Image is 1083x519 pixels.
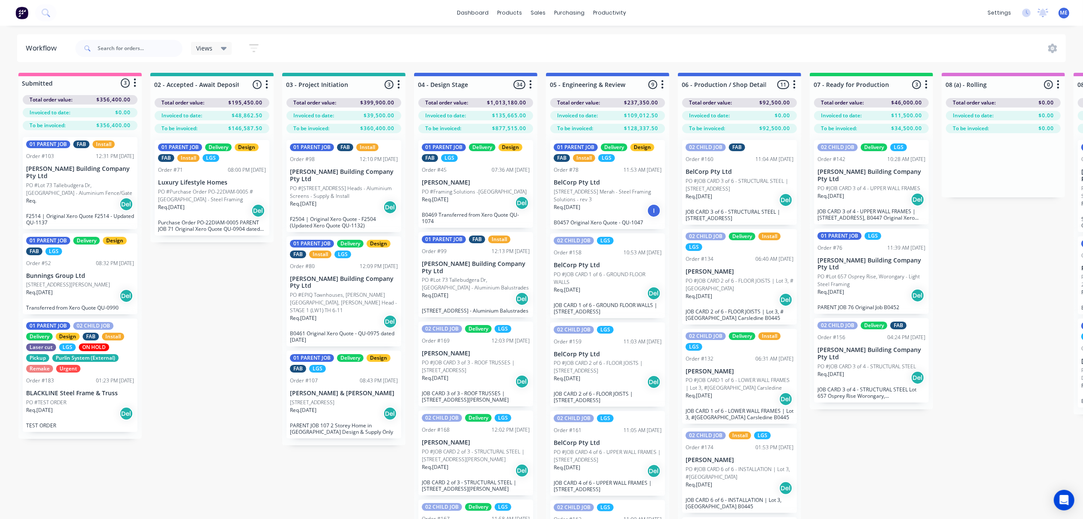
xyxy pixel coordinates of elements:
div: Order #80 [290,262,315,270]
p: JOB CARD 3 of 4 - UPPER WALL FRAMES | [STREET_ADDRESS], B0447 Original Xero Quote - QU-1009 [817,208,925,221]
div: 02 CHILD JOB [686,143,726,151]
div: 02 CHILD JOB [554,326,594,334]
p: [PERSON_NAME] [422,179,530,186]
div: 02 CHILD JOB [554,504,594,511]
p: Req. [DATE] [686,193,712,200]
div: 11:53 AM [DATE] [624,166,662,174]
div: 02 CHILD JOB [554,237,594,245]
div: 06:31 AM [DATE] [755,355,794,363]
div: Purlin System (External) [52,354,119,362]
div: Del [911,193,925,206]
span: Invoiced to date: [161,112,202,119]
div: 11:03 AM [DATE] [624,338,662,346]
div: 02 CHILD JOB [554,415,594,422]
div: Order #76 [817,244,842,252]
div: Design [630,143,654,151]
div: Order #174 [686,444,713,451]
div: Order #99 [422,248,447,255]
div: Del [911,289,925,302]
p: [PERSON_NAME] Building Company Pty Ltd [290,275,398,290]
div: Order #78 [554,166,579,174]
div: 10:53 AM [DATE] [624,249,662,257]
div: 01 PARENT JOB [290,354,334,362]
div: Delivery [465,325,492,333]
span: $195,450.00 [228,99,263,107]
div: LGS [754,432,771,439]
div: 12:31 PM [DATE] [96,152,134,160]
div: Del [779,293,793,307]
div: 02 CHILD JOB [422,503,462,511]
div: I [647,204,661,218]
p: B0469 Transferred from Xero Quote QU-1074 [422,212,530,224]
div: Order #142 [817,155,845,163]
div: 11:05 AM [DATE] [624,427,662,434]
p: Purchase Order PO-22DIAM-0005 PARENT JOB 71 Original Xero Quote QU-0904 dated [DATE] [158,219,266,232]
span: $399,900.00 [360,99,394,107]
div: Delivery [601,143,627,151]
div: purchasing [550,6,589,19]
div: Order #160 [686,155,713,163]
div: Delivery [26,333,53,340]
div: 01 PARENT JOB [26,322,70,330]
div: Install [309,251,331,258]
span: $237,350.00 [624,99,658,107]
div: Remake [26,365,53,373]
div: 01 PARENT JOBLGSOrder #7611:39 AM [DATE][PERSON_NAME] Building Company Pty LtdPO #Lot 657 Osprey ... [814,229,929,314]
div: Order #169 [422,337,450,345]
div: 02 CHILD JOBDeliveryInstallLGSOrder #13206:31 AM [DATE][PERSON_NAME]PO #JOB CARD 1 of 6 - LOWER W... [682,329,797,424]
div: Delivery [465,503,492,511]
div: LGS [597,504,614,511]
div: FAB [158,154,174,162]
div: Laser cut [26,343,56,351]
p: Req. [DATE] [26,289,53,296]
p: [PERSON_NAME] [422,439,530,446]
p: JOB CARD 2 of 6 - FLOOR JOISTS | Lot 3, #[GEOGRAPHIC_DATA] Carsledine B0445 [686,308,794,321]
div: LGS [597,326,614,334]
p: [STREET_ADDRESS] - Aluminium Balustrades [422,307,530,314]
div: Delivery [465,414,492,422]
div: 01 PARENT JOBDeliveryDesignFABLGSOrder #10708:43 PM [DATE][PERSON_NAME] & [PERSON_NAME][STREET_AD... [286,351,401,438]
p: BelCorp Pty Ltd [554,439,662,447]
div: Del [119,289,133,303]
div: Delivery [729,233,755,240]
span: Total order value: [953,99,996,107]
div: FAB [729,143,745,151]
div: 02 CHILD JOBDeliveryLGSOrder #16912:03 PM [DATE][PERSON_NAME]PO #JOB CARD 3 of 3 - ROOF TRUSSES |... [418,322,533,406]
p: JOB CARD 4 of 6 - UPPER WALL FRAMES | [STREET_ADDRESS] [554,480,662,492]
p: Req. [DATE] [26,406,53,414]
div: 01 PARENT JOBDeliveryDesignFABLGSOrder #5208:32 PM [DATE]Bunnings Group Ltd[STREET_ADDRESS][PERSO... [23,233,137,315]
div: FAB [73,140,90,148]
div: Del [647,375,661,389]
div: Workflow [26,43,61,54]
div: LGS [686,343,702,351]
p: JOB CARD 3 of 3 - ROOF TRUSSES | [STREET_ADDRESS][PERSON_NAME] [422,390,530,403]
p: PARENT JOB 76 Original Job B0452 [817,304,925,310]
div: LGS [334,251,351,258]
div: Del [515,375,529,388]
div: 01 PARENT JOB [290,240,334,248]
div: 02 CHILD JOB [73,322,113,330]
div: Del [119,197,133,211]
div: 02 CHILD JOB [686,332,726,340]
p: PO #JOB CARD 2 of 3 - STRUCTURAL STEEL | [STREET_ADDRESS][PERSON_NAME] [422,448,530,463]
div: Urgent [56,365,81,373]
div: LGS [865,232,881,240]
div: LGS [597,237,614,245]
div: 12:10 PM [DATE] [360,155,398,163]
div: Pickup [26,354,49,362]
div: FAB [422,154,438,162]
p: Req. [DATE] [422,374,448,382]
p: F2514 | Original Xero Quote F2514 - Updated QU-1137 [26,213,134,226]
div: 02 CHILD JOB [422,414,462,422]
p: [PERSON_NAME] & [PERSON_NAME] [290,390,398,397]
div: 01 PARENT JOB [26,140,70,148]
p: BelCorp Pty Ltd [554,351,662,358]
div: Del [515,292,529,306]
p: [PERSON_NAME] Building Company Pty Ltd [817,257,925,271]
div: LGS [45,248,62,255]
div: 12:03 PM [DATE] [492,337,530,345]
div: 01 PARENT JOB [422,143,466,151]
p: JOB CARD 3 of 4 - STRUCTURAL STEEL Lot 657 Osprey Rise Worongary, [GEOGRAPHIC_DATA] Original Xero... [817,386,925,399]
div: 02 CHILD JOB [686,233,726,240]
div: 01 PARENT JOB [158,143,202,151]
